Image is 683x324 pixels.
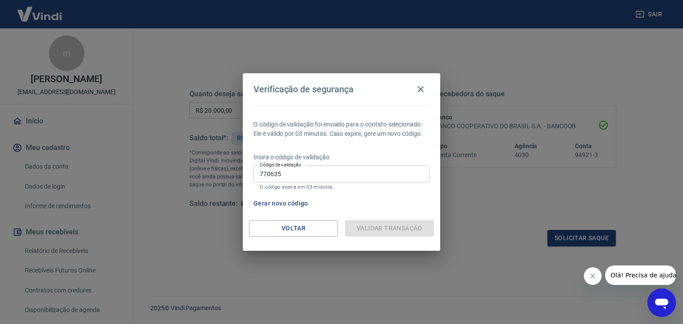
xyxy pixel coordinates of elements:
[5,6,75,13] span: Olá! Precisa de ajuda?
[253,120,430,138] p: O código de validação foi enviado para o contato selecionado. Ele é válido por 03 minutos. Caso e...
[605,265,676,285] iframe: Mensagem da empresa
[253,153,430,162] p: Insira o código de validação
[253,84,354,95] h4: Verificação de segurança
[647,288,676,317] iframe: Botão para abrir a janela de mensagens
[249,220,338,237] button: Voltar
[250,195,312,212] button: Gerar novo código
[260,162,301,168] label: Código de validação
[260,184,423,190] p: O código expira em 03 minutos.
[584,267,602,285] iframe: Fechar mensagem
